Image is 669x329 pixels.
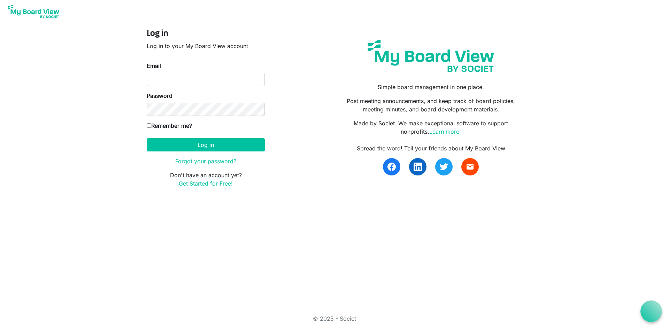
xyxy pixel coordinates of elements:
a: Learn more. [429,128,461,135]
h4: Log in [147,29,265,39]
a: Forgot your password? [175,158,236,165]
p: Log in to your My Board View account [147,42,265,50]
img: facebook.svg [387,163,396,171]
p: Simple board management in one place. [340,83,522,91]
a: © 2025 - Societ [313,315,356,322]
label: Password [147,92,172,100]
button: Log in [147,138,265,151]
div: Spread the word! Tell your friends about My Board View [340,144,522,152]
img: My Board View Logo [6,3,61,20]
p: Made by Societ. We make exceptional software to support nonprofits. [340,119,522,136]
input: Remember me? [147,123,151,128]
a: Get Started for Free! [179,180,233,187]
span: email [466,163,474,171]
img: twitter.svg [440,163,448,171]
label: Remember me? [147,122,192,130]
p: Don't have an account yet? [147,171,265,188]
p: Post meeting announcements, and keep track of board policies, meeting minutes, and board developm... [340,97,522,113]
img: my-board-view-societ.svg [362,34,499,77]
a: email [461,158,479,175]
img: linkedin.svg [414,163,422,171]
label: Email [147,62,161,70]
